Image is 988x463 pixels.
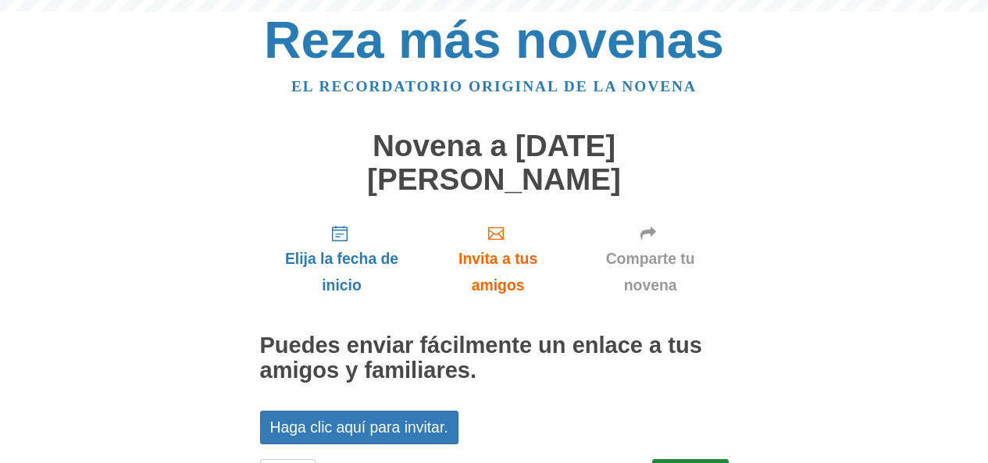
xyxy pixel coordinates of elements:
[424,212,572,307] a: Invita a tus amigos
[367,129,621,196] font: Novena a [DATE][PERSON_NAME]
[264,11,724,69] a: Reza más novenas
[285,250,398,294] font: Elija la fecha de inicio
[260,212,424,307] a: Elija la fecha de inicio
[270,419,448,436] font: Haga clic aquí para invitar.
[260,333,702,383] font: Puedes enviar fácilmente un enlace a tus amigos y familiares.
[458,250,537,294] font: Invita a tus amigos
[291,78,697,94] a: El recordatorio original de la novena
[606,250,695,294] font: Comparte tu novena
[260,411,458,443] a: Haga clic aquí para invitar.
[572,212,729,307] a: Comparte tu novena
